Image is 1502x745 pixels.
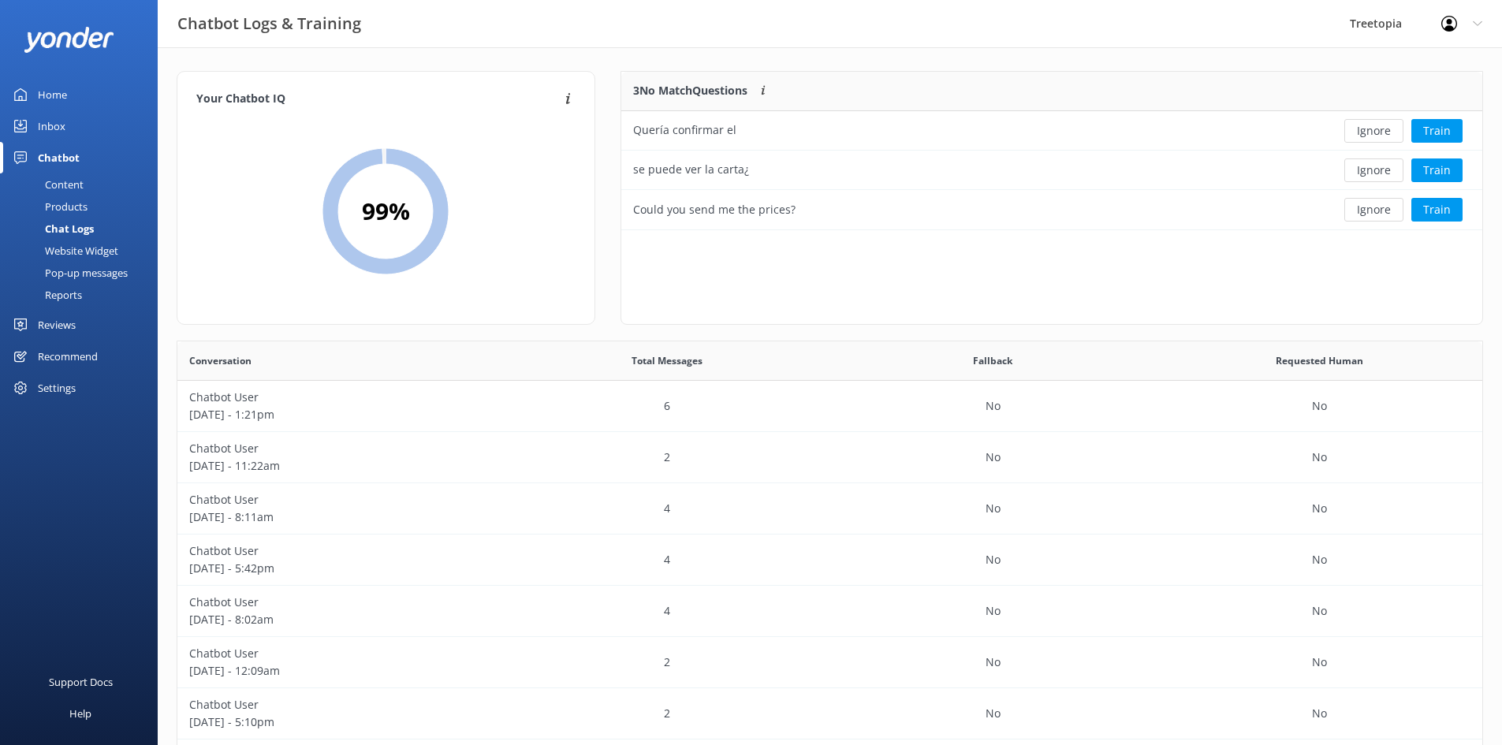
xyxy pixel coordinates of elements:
div: row [177,535,1482,586]
button: Ignore [1344,158,1403,182]
p: Chatbot User [189,645,492,662]
div: grid [621,111,1482,229]
button: Ignore [1344,198,1403,222]
p: 2 [664,705,670,722]
p: 4 [664,602,670,620]
div: Chatbot [38,142,80,173]
p: Chatbot User [189,440,492,457]
div: Reviews [38,309,76,341]
a: Reports [9,284,158,306]
p: No [1312,551,1327,568]
p: [DATE] - 1:21pm [189,406,492,423]
span: Conversation [189,353,252,368]
p: [DATE] - 5:42pm [189,560,492,577]
div: Chat Logs [9,218,94,240]
p: [DATE] - 8:02am [189,611,492,628]
p: No [986,500,1001,517]
div: Quería confirmar el [633,121,736,139]
p: [DATE] - 12:09am [189,662,492,680]
div: row [177,483,1482,535]
p: 3 No Match Questions [633,82,747,99]
p: No [986,705,1001,722]
div: Products [9,196,88,218]
h4: Your Chatbot IQ [196,91,561,108]
p: No [986,449,1001,466]
p: 4 [664,551,670,568]
a: Products [9,196,158,218]
div: Website Widget [9,240,118,262]
p: Chatbot User [189,696,492,713]
p: No [1312,654,1327,671]
p: No [986,551,1001,568]
p: 2 [664,449,670,466]
span: Fallback [973,353,1012,368]
p: No [986,397,1001,415]
div: se puede ver la carta¿ [633,161,749,178]
div: Content [9,173,84,196]
div: row [621,151,1482,190]
span: Requested Human [1276,353,1363,368]
div: Reports [9,284,82,306]
p: No [1312,397,1327,415]
div: Could you send me the prices? [633,201,796,218]
a: Pop-up messages [9,262,158,284]
img: yonder-white-logo.png [24,27,114,53]
p: No [986,602,1001,620]
div: row [621,190,1482,229]
p: 4 [664,500,670,517]
p: Chatbot User [189,542,492,560]
p: No [986,654,1001,671]
div: row [621,111,1482,151]
p: No [1312,705,1327,722]
p: No [1312,500,1327,517]
div: Recommend [38,341,98,372]
div: Help [69,698,91,729]
div: Pop-up messages [9,262,128,284]
p: 6 [664,397,670,415]
p: [DATE] - 5:10pm [189,713,492,731]
div: row [177,637,1482,688]
a: Chat Logs [9,218,158,240]
div: Settings [38,372,76,404]
span: Total Messages [632,353,703,368]
p: 2 [664,654,670,671]
div: row [177,586,1482,637]
button: Train [1411,119,1463,143]
div: row [177,688,1482,739]
p: Chatbot User [189,594,492,611]
a: Content [9,173,158,196]
button: Ignore [1344,119,1403,143]
p: No [1312,602,1327,620]
div: Inbox [38,110,65,142]
p: [DATE] - 8:11am [189,508,492,526]
div: row [177,432,1482,483]
div: row [177,381,1482,432]
p: Chatbot User [189,389,492,406]
div: Support Docs [49,666,113,698]
button: Train [1411,198,1463,222]
p: No [1312,449,1327,466]
h3: Chatbot Logs & Training [177,11,361,36]
button: Train [1411,158,1463,182]
a: Website Widget [9,240,158,262]
div: Home [38,79,67,110]
p: [DATE] - 11:22am [189,457,492,475]
h2: 99 % [362,192,410,230]
p: Chatbot User [189,491,492,508]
